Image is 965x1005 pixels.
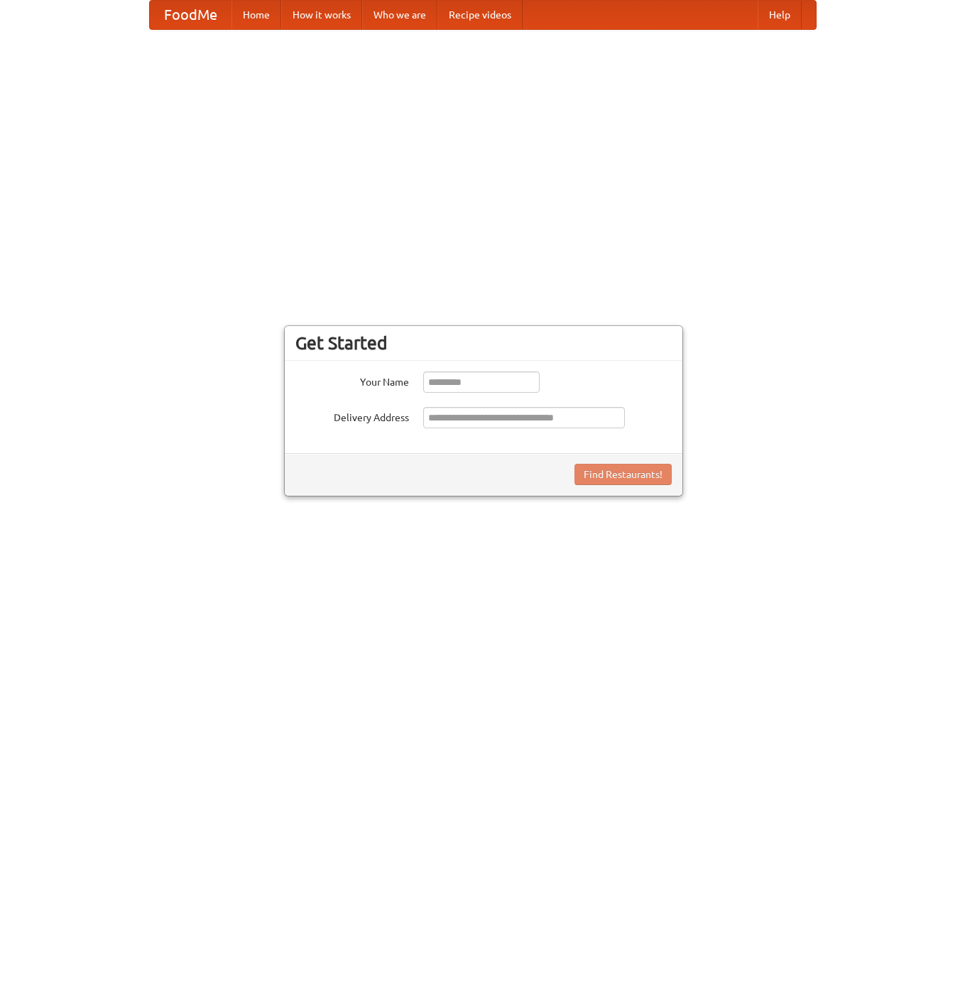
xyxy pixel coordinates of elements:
a: Home [231,1,281,29]
label: Your Name [295,371,409,389]
a: Help [758,1,802,29]
a: How it works [281,1,362,29]
a: Who we are [362,1,437,29]
button: Find Restaurants! [574,464,672,485]
label: Delivery Address [295,407,409,425]
h3: Get Started [295,332,672,354]
a: Recipe videos [437,1,523,29]
a: FoodMe [150,1,231,29]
